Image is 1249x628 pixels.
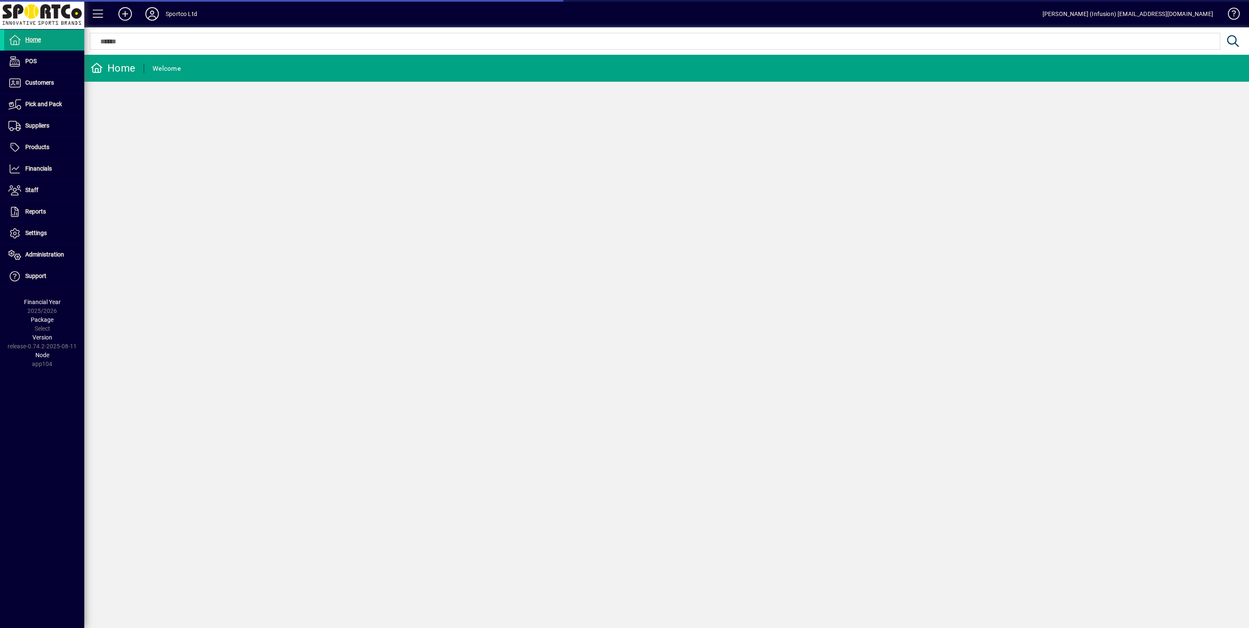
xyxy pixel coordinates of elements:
[25,230,47,236] span: Settings
[31,316,54,323] span: Package
[4,244,84,265] a: Administration
[35,352,49,358] span: Node
[24,299,61,305] span: Financial Year
[25,122,49,129] span: Suppliers
[32,334,52,341] span: Version
[166,7,197,21] div: Sportco Ltd
[4,115,84,136] a: Suppliers
[91,61,135,75] div: Home
[139,6,166,21] button: Profile
[25,273,46,279] span: Support
[4,201,84,222] a: Reports
[25,58,37,64] span: POS
[112,6,139,21] button: Add
[25,187,38,193] span: Staff
[25,165,52,172] span: Financials
[25,208,46,215] span: Reports
[1043,7,1213,21] div: [PERSON_NAME] (Infusion) [EMAIL_ADDRESS][DOMAIN_NAME]
[4,266,84,287] a: Support
[4,51,84,72] a: POS
[153,62,181,75] div: Welcome
[25,79,54,86] span: Customers
[4,94,84,115] a: Pick and Pack
[4,223,84,244] a: Settings
[25,144,49,150] span: Products
[25,251,64,258] span: Administration
[4,180,84,201] a: Staff
[1222,2,1238,29] a: Knowledge Base
[25,101,62,107] span: Pick and Pack
[4,158,84,179] a: Financials
[4,137,84,158] a: Products
[25,36,41,43] span: Home
[4,72,84,94] a: Customers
